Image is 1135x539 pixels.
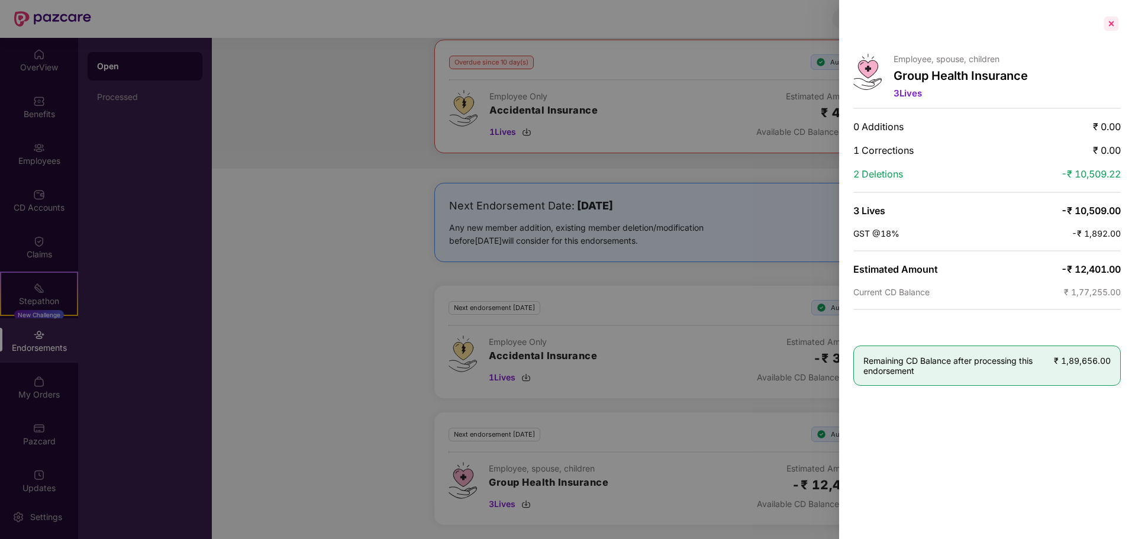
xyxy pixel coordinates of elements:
p: Group Health Insurance [894,69,1028,83]
span: 0 Additions [853,121,904,133]
span: -₹ 10,509.22 [1061,168,1121,180]
span: 1 Corrections [853,144,914,156]
span: ₹ 1,77,255.00 [1064,287,1121,297]
span: Estimated Amount [853,263,938,275]
span: -₹ 12,401.00 [1061,263,1121,275]
span: 3 Lives [853,205,885,217]
p: Employee, spouse, children [894,54,1028,64]
span: -₹ 10,509.00 [1061,205,1121,217]
span: Remaining CD Balance after processing this endorsement [863,356,1054,376]
span: Current CD Balance [853,287,930,297]
span: 3 Lives [894,88,922,99]
span: GST @18% [853,228,899,238]
img: svg+xml;base64,PHN2ZyB4bWxucz0iaHR0cDovL3d3dy53My5vcmcvMjAwMC9zdmciIHdpZHRoPSI0Ny43MTQiIGhlaWdodD... [853,54,882,90]
span: ₹ 0.00 [1093,144,1121,156]
span: ₹ 0.00 [1093,121,1121,133]
span: ₹ 1,89,656.00 [1054,356,1111,366]
span: 2 Deletions [853,168,903,180]
span: -₹ 1,892.00 [1072,228,1121,238]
